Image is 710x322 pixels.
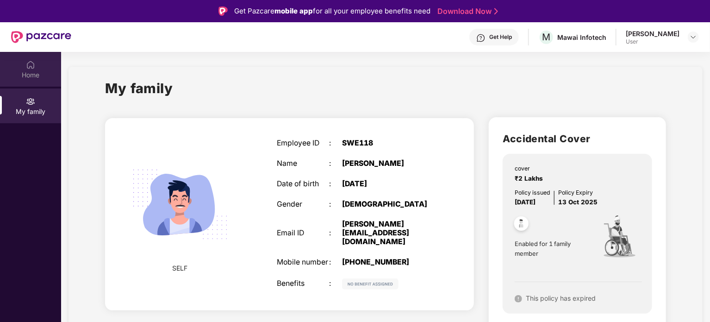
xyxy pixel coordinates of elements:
span: M [542,32,551,43]
div: Get Pazcare for all your employee benefits need [234,6,430,17]
div: Date of birth [277,180,329,189]
img: svg+xml;base64,PHN2ZyBpZD0iSG9tZSIgeG1sbnM9Imh0dHA6Ly93d3cudzMub3JnLzIwMDAvc3ZnIiB3aWR0aD0iMjAiIG... [26,60,35,69]
div: User [626,38,679,45]
div: Benefits [277,279,329,288]
span: SELF [173,263,188,273]
div: Gender [277,200,329,209]
div: [PERSON_NAME] [342,159,434,168]
span: 13 Oct 2025 [558,198,598,206]
div: Mobile number [277,258,329,267]
img: svg+xml;base64,PHN2ZyB4bWxucz0iaHR0cDovL3d3dy53My5vcmcvMjAwMC9zdmciIHdpZHRoPSI0OC45NDMiIGhlaWdodD... [510,214,533,236]
h2: Accidental Cover [503,131,652,146]
div: : [329,159,342,168]
div: : [329,258,342,267]
img: svg+xml;base64,PHN2ZyBpZD0iSGVscC0zMngzMiIgeG1sbnM9Imh0dHA6Ly93d3cudzMub3JnLzIwMDAvc3ZnIiB3aWR0aD... [476,33,486,43]
div: [PERSON_NAME][EMAIL_ADDRESS][DOMAIN_NAME] [342,220,434,246]
span: Enabled for 1 family member [515,239,589,258]
div: [PERSON_NAME] [626,29,679,38]
div: [PHONE_NUMBER] [342,258,434,267]
span: This policy has expired [526,294,596,302]
h1: My family [105,78,173,99]
div: [DEMOGRAPHIC_DATA] [342,200,434,209]
img: Logo [218,6,228,16]
div: Policy Expiry [558,188,598,197]
div: : [329,229,342,238]
img: svg+xml;base64,PHN2ZyB4bWxucz0iaHR0cDovL3d3dy53My5vcmcvMjAwMC9zdmciIHdpZHRoPSIxNiIgaGVpZ2h0PSIxNi... [515,295,522,303]
span: ₹2 Lakhs [515,175,547,182]
img: New Pazcare Logo [11,31,71,43]
div: Mawai Infotech [557,33,606,42]
div: : [329,200,342,209]
a: Download Now [437,6,495,16]
div: : [329,279,342,288]
img: svg+xml;base64,PHN2ZyB4bWxucz0iaHR0cDovL3d3dy53My5vcmcvMjAwMC9zdmciIHdpZHRoPSIxMjIiIGhlaWdodD0iMj... [342,278,399,290]
div: cover [515,164,547,173]
img: svg+xml;base64,PHN2ZyB4bWxucz0iaHR0cDovL3d3dy53My5vcmcvMjAwMC9zdmciIHdpZHRoPSIyMjQiIGhlaWdodD0iMT... [121,145,239,263]
img: Stroke [494,6,498,16]
div: Email ID [277,229,329,238]
strong: mobile app [274,6,313,15]
div: Get Help [489,33,512,41]
div: [DATE] [342,180,434,189]
img: icon [589,207,648,270]
div: Employee ID [277,139,329,148]
span: [DATE] [515,198,536,206]
div: SWE118 [342,139,434,148]
img: svg+xml;base64,PHN2ZyB3aWR0aD0iMjAiIGhlaWdodD0iMjAiIHZpZXdCb3g9IjAgMCAyMCAyMCIgZmlsbD0ibm9uZSIgeG... [26,97,35,106]
div: : [329,139,342,148]
div: : [329,180,342,189]
div: Policy issued [515,188,550,197]
div: Name [277,159,329,168]
img: svg+xml;base64,PHN2ZyBpZD0iRHJvcGRvd24tMzJ4MzIiIHhtbG5zPSJodHRwOi8vd3d3LnczLm9yZy8yMDAwL3N2ZyIgd2... [690,33,697,41]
